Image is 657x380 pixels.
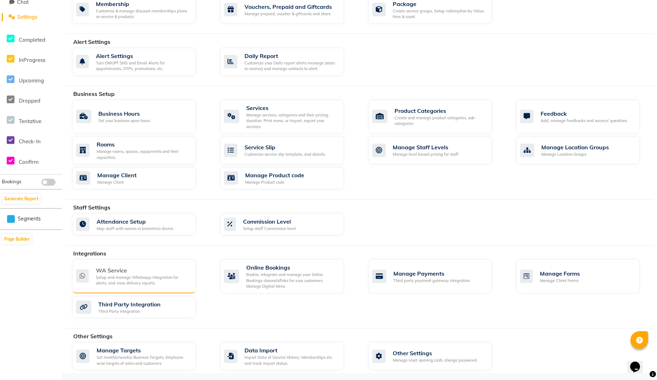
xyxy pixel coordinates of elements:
[541,109,627,118] div: Feedback
[72,259,209,293] a: WA ServiceSetup and manage Whatsapp Integration for alerts, and view delivery reports.
[393,143,459,151] div: Manage Staff Levels
[244,355,338,366] div: Import Data of Service History, Memberships etc. and track import status.
[97,355,190,366] div: Set monthly/weekly Business Targets, Employee wise targets of sales and customers
[98,109,150,118] div: Business Hours
[19,36,45,43] span: Completed
[368,100,506,134] a: Product CategoriesCreate and manage product categories, sub-categories
[246,272,338,289] div: Enable, integrate and manage your Online Bookings channels/links for your customers. Manage Digit...
[394,106,486,115] div: Product Categories
[540,269,580,278] div: Manage Forms
[244,151,326,157] div: Customize service slip template, and details.
[368,342,506,370] a: Other SettingsManage reset opening cash, change password.
[220,48,357,76] a: Daily ReportCustomize your Daily report alerts message (stats to receive) and manage contacts to ...
[72,342,209,370] a: Manage TargetsSet monthly/weekly Business Targets, Employee wise targets of sales and customers
[220,136,357,164] a: Service SlipCustomize service slip template, and details.
[244,11,332,17] div: Manage prepaid, voucher & giftcards and share
[2,179,21,184] span: Bookings
[627,352,650,373] iframe: chat widget
[244,60,338,72] div: Customize your Daily report alerts message (stats to receive) and manage contacts to alert.
[72,167,209,189] a: Manage ClientManage Client
[541,118,627,124] div: Add, manage feedbacks and surveys' questions
[540,278,580,284] div: Manage Client Forms
[72,136,209,164] a: RoomsManage rooms, spaces, equipments and their capacities.
[541,143,609,151] div: Manage Location Groups
[393,278,470,284] div: Third party payment gateway integration
[19,138,41,145] span: Check-In
[243,217,296,226] div: Commission Level
[516,100,653,134] a: FeedbackAdd, manage feedbacks and surveys' questions
[244,52,338,60] div: Daily Report
[97,226,173,232] div: Map staff with names in biometrics device
[19,97,40,104] span: Dropped
[244,346,338,355] div: Data Import
[2,194,40,204] button: Generate Report
[245,179,304,185] div: Manage Product code
[97,140,190,149] div: Rooms
[19,159,39,165] span: Confirm
[96,52,190,60] div: Alert Settings
[220,342,357,370] a: Data ImportImport Data of Service History, Memberships etc. and track import status.
[2,13,60,21] a: Settings
[2,234,31,244] button: Page Builder
[72,100,209,134] a: Business HoursSet your business open hours
[246,263,338,272] div: Online Bookings
[393,357,478,363] div: Manage reset opening cash, change password.
[97,179,137,185] div: Manage Client
[98,300,161,309] div: Third Party Integration
[97,149,190,160] div: Manage rooms, spaces, equipments and their capacities.
[96,266,190,275] div: WA Service
[243,226,296,232] div: Setup staff Commission level
[17,13,37,20] span: Settings
[244,143,326,151] div: Service Slip
[98,309,161,315] div: Third Party Integration
[394,115,486,127] div: Create and manage product categories, sub-categories
[541,151,609,157] div: Manage Location Groups
[97,346,190,355] div: Manage Targets
[246,104,338,112] div: Services
[393,349,478,357] div: Other Settings
[393,151,459,157] div: Manage level based pricing for staff
[19,77,44,84] span: Upcoming
[220,213,357,236] a: Commission LevelSetup staff Commission level
[72,296,209,318] a: Third Party IntegrationThird Party Integration
[72,48,209,76] a: Alert SettingsTurn ON/OFF SMS and Email Alerts for appointments, OTPs, promotions, etc.
[96,275,190,286] div: Setup and manage Whatsapp Integration for alerts, and view delivery reports.
[98,118,150,124] div: Set your business open hours
[245,171,304,179] div: Manage Product code
[516,259,653,293] a: Manage FormsManage Client Forms
[18,215,41,223] span: Segments
[96,8,190,20] div: Customise & manage discount memberships plans on service & products
[220,100,357,134] a: ServicesManage services, categories and their pricing, duration. Print menu, or import, export yo...
[19,57,45,63] span: InProgress
[393,269,470,278] div: Manage Payments
[368,259,506,293] a: Manage PaymentsThird party payment gateway integration
[96,60,190,72] div: Turn ON/OFF SMS and Email Alerts for appointments, OTPs, promotions, etc.
[244,2,332,11] div: Vouchers, Prepaid and Giftcards
[220,167,357,189] a: Manage Product codeManage Product code
[220,259,357,293] a: Online BookingsEnable, integrate and manage your Online Bookings channels/links for your customer...
[72,213,209,236] a: Attendance SetupMap staff with names in biometrics device
[368,136,506,164] a: Manage Staff LevelsManage level based pricing for staff
[246,112,338,130] div: Manage services, categories and their pricing, duration. Print menu, or import, export your servi...
[97,217,173,226] div: Attendance Setup
[393,8,486,20] div: Create service groups, Setup redemption by Value, time & count
[516,136,653,164] a: Manage Location GroupsManage Location Groups
[19,118,41,125] span: Tentative
[97,171,137,179] div: Manage Client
